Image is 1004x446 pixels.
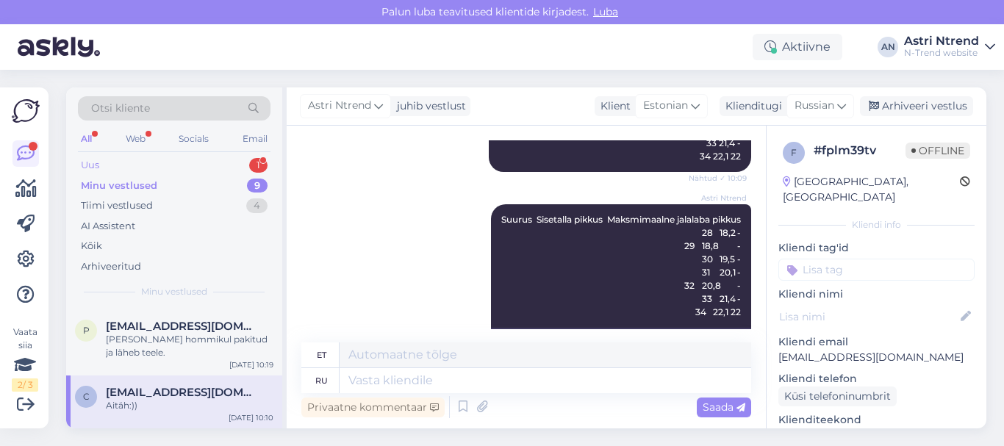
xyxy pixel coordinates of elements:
div: Küsi telefoninumbrit [778,386,897,406]
div: N-Trend website [904,47,979,59]
p: Kliendi email [778,334,975,350]
p: Kliendi telefon [778,371,975,386]
div: 4 [246,198,268,213]
span: p [83,325,90,336]
div: [DATE] 10:10 [229,412,273,423]
div: Aktiivne [753,34,842,60]
input: Lisa nimi [779,309,958,325]
div: Kliendi info [778,218,975,231]
span: Carolgretaaa@gmail.com [106,386,259,399]
div: Suurus Sisetalla pikkus Maksmimaalne jalalaba pikkus 28 18,2 - 29 18,8 - 30 19,5 - 31 20,1 - 32 2... [491,328,751,445]
div: Email [240,129,270,148]
div: 1 [249,158,268,173]
p: Klienditeekond [778,412,975,428]
div: [GEOGRAPHIC_DATA], [GEOGRAPHIC_DATA] [783,174,960,205]
p: [EMAIL_ADDRESS][DOMAIN_NAME] [778,350,975,365]
div: [DATE] 10:19 [229,359,273,370]
span: Astri Ntrend [692,193,747,204]
div: [PERSON_NAME] hommikul pakitud ja läheb teele. [106,333,273,359]
span: Offline [906,143,970,159]
span: priivits.a@gmail.com [106,320,259,333]
div: Uus [81,158,99,173]
span: Russian [795,98,834,114]
div: AN [878,37,898,57]
span: Luba [589,5,623,18]
span: Otsi kliente [91,101,150,116]
div: Privaatne kommentaar [301,398,445,417]
div: Web [123,129,148,148]
div: juhib vestlust [391,98,466,114]
div: AI Assistent [81,219,135,234]
img: Askly Logo [12,99,40,123]
span: Suurus Sisetalla pikkus Maksmimaalne jalalaba pikkus 28 18,2 - 29 18,8 - 30 19,5 - 31 20,1 - 32 2... [501,214,741,317]
span: Estonian [643,98,688,114]
span: C [83,391,90,402]
p: Kliendi nimi [778,287,975,302]
div: Klient [595,98,631,114]
div: Kõik [81,239,102,253]
div: 2 / 3 [12,378,38,392]
div: Tiimi vestlused [81,198,153,213]
p: Kliendi tag'id [778,240,975,256]
div: 9 [247,179,268,193]
div: All [78,129,95,148]
span: f [791,147,797,158]
input: Lisa tag [778,259,975,281]
span: Astri Ntrend [308,98,371,114]
div: Arhiveeri vestlus [860,96,973,116]
div: Vaata siia [12,325,38,392]
div: Aitäh:)) [106,399,273,412]
div: # fplm39tv [814,142,906,159]
span: Minu vestlused [141,285,207,298]
div: ru [315,368,328,393]
a: Astri NtrendN-Trend website [904,35,995,59]
div: Astri Ntrend [904,35,979,47]
div: Arhiveeritud [81,259,141,274]
span: Nähtud ✓ 10:09 [689,173,747,184]
span: Saada [703,400,745,414]
div: Socials [176,129,212,148]
div: Klienditugi [720,98,782,114]
div: Minu vestlused [81,179,157,193]
div: et [317,342,326,367]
